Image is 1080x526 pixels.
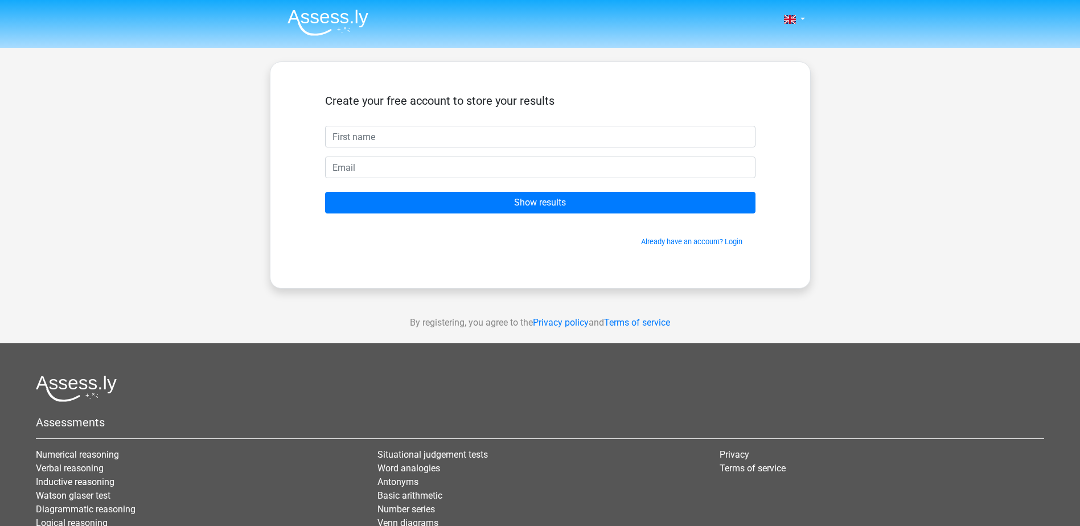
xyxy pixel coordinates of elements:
a: Terms of service [720,463,786,474]
a: Antonyms [377,476,418,487]
img: Assessly logo [36,375,117,402]
a: Privacy policy [533,317,589,328]
a: Number series [377,504,435,515]
a: Watson glaser test [36,490,110,501]
a: Situational judgement tests [377,449,488,460]
a: Diagrammatic reasoning [36,504,135,515]
a: Terms of service [604,317,670,328]
a: Inductive reasoning [36,476,114,487]
input: Email [325,157,755,178]
a: Privacy [720,449,749,460]
input: First name [325,126,755,147]
a: Verbal reasoning [36,463,104,474]
h5: Create your free account to store your results [325,94,755,108]
a: Basic arithmetic [377,490,442,501]
a: Already have an account? Login [641,237,742,246]
img: Assessly [288,9,368,36]
h5: Assessments [36,416,1044,429]
input: Show results [325,192,755,213]
a: Numerical reasoning [36,449,119,460]
a: Word analogies [377,463,440,474]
